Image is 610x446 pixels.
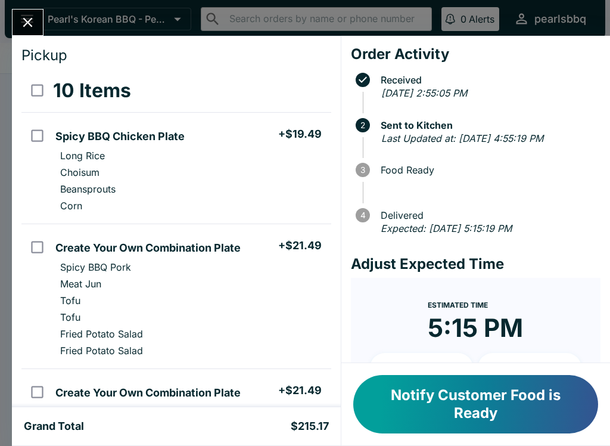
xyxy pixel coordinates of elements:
[381,222,512,234] em: Expected: [DATE] 5:15:19 PM
[351,255,600,273] h4: Adjust Expected Time
[360,210,365,220] text: 4
[360,120,365,130] text: 2
[60,278,101,290] p: Meat Jun
[428,312,523,343] time: 5:15 PM
[60,328,143,340] p: Fried Potato Salad
[60,261,131,273] p: Spicy BBQ Pork
[353,375,598,433] button: Notify Customer Food is Ready
[278,383,322,398] h5: + $21.49
[60,345,143,357] p: Fried Potato Salad
[13,10,43,35] button: Close
[60,183,116,195] p: Beansprouts
[375,75,600,85] span: Received
[60,200,82,212] p: Corn
[24,419,84,433] h5: Grand Total
[351,45,600,63] h4: Order Activity
[60,150,105,162] p: Long Rice
[60,295,80,306] p: Tofu
[375,210,600,221] span: Delivered
[360,165,365,175] text: 3
[375,165,600,175] span: Food Ready
[55,129,185,144] h5: Spicy BBQ Chicken Plate
[55,241,241,255] h5: Create Your Own Combination Plate
[375,120,600,131] span: Sent to Kitchen
[53,79,131,103] h3: 10 Items
[60,406,131,418] p: Spicy BBQ Pork
[428,301,488,309] span: Estimated Time
[60,311,80,323] p: Tofu
[21,47,67,64] span: Pickup
[60,166,99,178] p: Choisum
[478,353,581,383] button: + 20
[370,353,474,383] button: + 10
[291,419,329,433] h5: $215.17
[278,239,322,253] h5: + $21.49
[278,127,322,141] h5: + $19.49
[381,132,543,144] em: Last Updated at: [DATE] 4:55:19 PM
[55,386,241,400] h5: Create Your Own Combination Plate
[381,87,467,99] em: [DATE] 2:55:05 PM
